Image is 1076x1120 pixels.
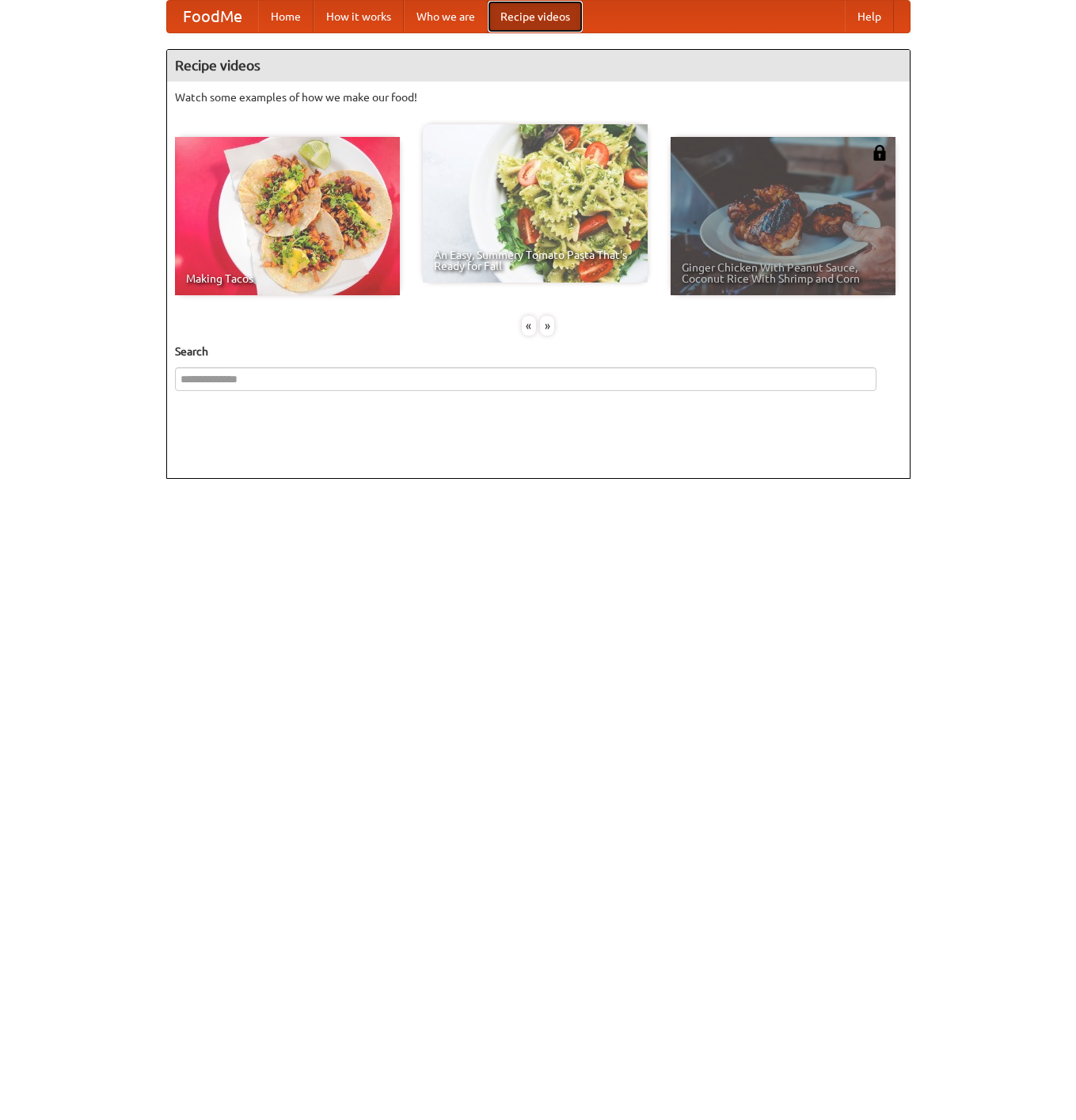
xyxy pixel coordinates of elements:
a: Help [845,1,894,32]
a: FoodMe [167,1,258,32]
h5: Search [175,344,902,359]
a: An Easy, Summery Tomato Pasta That's Ready for Fall [423,124,648,283]
a: Making Tacos [175,137,400,295]
span: Making Tacos [186,273,389,284]
img: 483408.png [872,145,888,161]
a: Who we are [404,1,488,32]
a: How it works [314,1,404,32]
p: Watch some examples of how we make our food! [175,89,902,105]
div: « [522,316,536,336]
h4: Recipe videos [167,50,910,82]
div: » [540,316,554,336]
span: An Easy, Summery Tomato Pasta That's Ready for Fall [434,249,637,271]
a: Home [258,1,314,32]
a: Recipe videos [488,1,583,32]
